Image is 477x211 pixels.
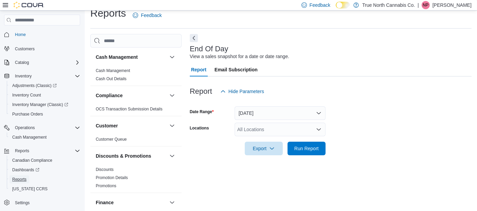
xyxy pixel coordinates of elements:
span: Inventory Count [12,92,41,98]
span: Report [191,63,206,76]
button: Hide Parameters [218,85,267,98]
h1: Reports [90,6,126,20]
span: Reports [15,148,29,154]
span: Inventory Manager (Classic) [12,102,68,107]
h3: Finance [96,199,114,206]
button: Catalog [12,58,32,67]
a: [US_STATE] CCRS [10,185,50,193]
button: Reports [7,175,83,184]
button: Compliance [96,92,167,99]
p: [PERSON_NAME] [433,1,472,9]
button: Settings [1,198,83,208]
button: Run Report [288,142,326,155]
div: Compliance [90,105,182,116]
a: Purchase Orders [10,110,46,118]
span: Reports [12,177,26,182]
button: Cash Management [7,133,83,142]
button: Finance [96,199,167,206]
label: Locations [190,125,209,131]
span: Cash Management [10,133,80,141]
span: Reports [12,147,80,155]
div: Noah Pollock [422,1,430,9]
span: Inventory [12,72,80,80]
a: Cash Out Details [96,76,127,81]
button: Customer [168,122,176,130]
button: Next [190,34,198,42]
button: Cash Management [96,54,167,60]
span: Inventory Count [10,91,80,99]
span: Canadian Compliance [12,158,52,163]
div: Cash Management [90,67,182,86]
button: Customer [96,122,167,129]
h3: End Of Day [190,45,228,53]
a: Adjustments (Classic) [7,81,83,90]
button: Reports [1,146,83,156]
a: Feedback [130,8,164,22]
button: Customers [1,43,83,53]
span: Operations [15,125,35,130]
button: Purchase Orders [7,109,83,119]
a: Cash Management [96,68,130,73]
h3: Report [190,87,212,95]
span: NP [423,1,429,9]
span: Customer Queue [96,137,127,142]
span: Reports [10,175,80,183]
p: True North Cannabis Co. [362,1,415,9]
button: Discounts & Promotions [96,153,167,159]
span: Catalog [12,58,80,67]
h3: Customer [96,122,118,129]
span: Operations [12,124,80,132]
button: Export [245,142,283,155]
span: Feedback [310,2,330,8]
span: Dashboards [10,166,80,174]
span: Purchase Orders [10,110,80,118]
button: [DATE] [235,106,326,120]
span: Canadian Compliance [10,156,80,164]
a: Customers [12,45,37,53]
button: Cash Management [168,53,176,61]
span: Adjustments (Classic) [10,82,80,90]
button: Home [1,30,83,39]
a: Promotions [96,183,116,188]
span: Cash Management [12,135,47,140]
button: Finance [168,198,176,207]
a: Dashboards [7,165,83,175]
div: Discounts & Promotions [90,165,182,193]
a: Customer Queue [96,137,127,142]
input: Dark Mode [336,2,350,9]
button: Compliance [168,91,176,100]
span: Export [249,142,279,155]
button: Open list of options [316,127,322,132]
button: Inventory [12,72,34,80]
span: Settings [12,198,80,207]
img: Cova [14,2,44,8]
span: Home [15,32,26,37]
span: Feedback [141,12,162,19]
a: Home [12,31,29,39]
span: Email Subscription [215,63,258,76]
span: Hide Parameters [228,88,264,95]
a: Inventory Manager (Classic) [10,101,71,109]
h3: Cash Management [96,54,138,60]
button: Discounts & Promotions [168,152,176,160]
span: Washington CCRS [10,185,80,193]
span: Customers [15,46,35,52]
a: OCS Transaction Submission Details [96,107,163,111]
span: Inventory [15,73,32,79]
a: Canadian Compliance [10,156,55,164]
span: Discounts [96,167,114,172]
a: Dashboards [10,166,42,174]
a: Cash Management [10,133,49,141]
a: Inventory Count [10,91,44,99]
h3: Compliance [96,92,123,99]
label: Date Range [190,109,214,115]
span: Customers [12,44,80,53]
span: OCS Transaction Submission Details [96,106,163,112]
button: Catalog [1,58,83,67]
a: Promotion Details [96,175,128,180]
div: View a sales snapshot for a date or date range. [190,53,289,60]
span: Home [12,30,80,39]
